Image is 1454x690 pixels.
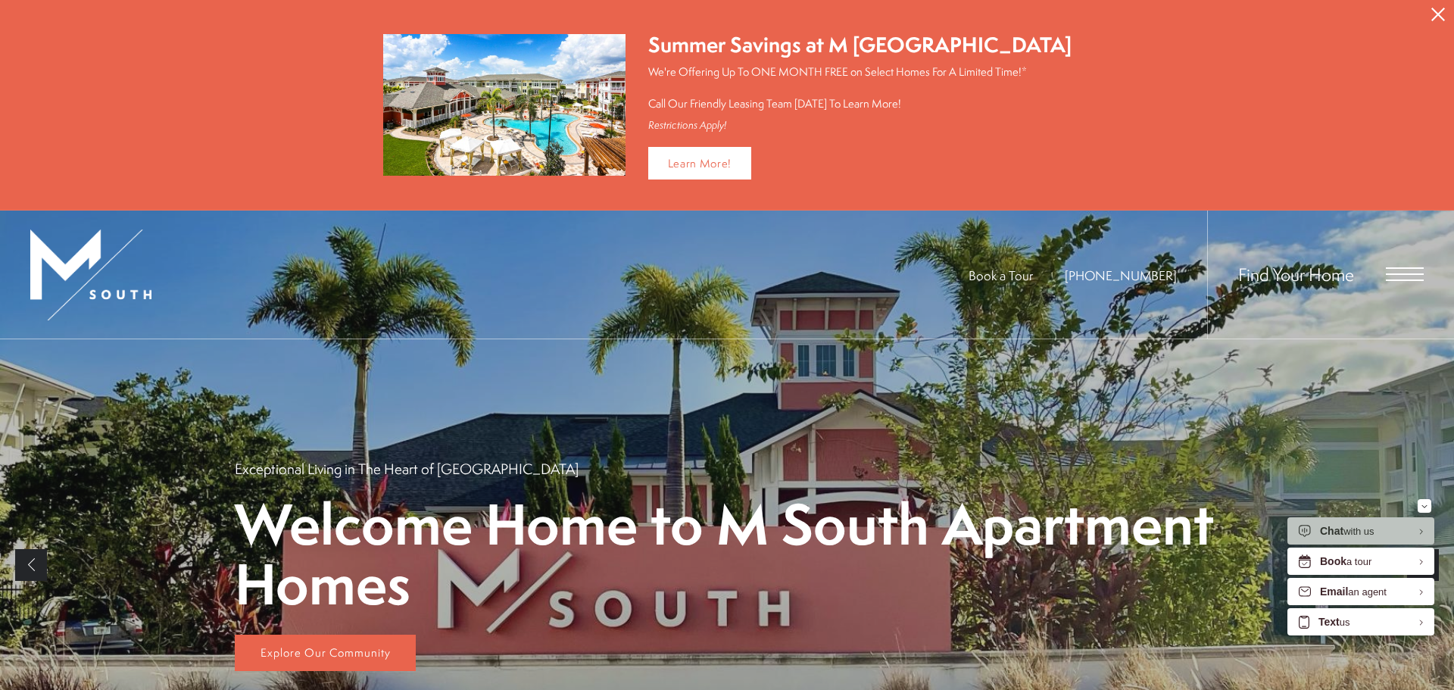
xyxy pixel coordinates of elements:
img: Summer Savings at M South Apartments [383,34,626,176]
p: Welcome Home to M South Apartment Homes [235,494,1219,614]
a: Find Your Home [1238,262,1354,286]
span: Explore Our Community [261,645,391,660]
a: Book a Tour [969,267,1033,284]
div: Restrictions Apply! [648,119,1072,132]
span: [PHONE_NUMBER] [1065,267,1177,284]
div: Summer Savings at M [GEOGRAPHIC_DATA] [648,30,1072,60]
p: We're Offering Up To ONE MONTH FREE on Select Homes For A Limited Time!* Call Our Friendly Leasin... [648,64,1072,111]
a: Call Us at 813-570-8014 [1065,267,1177,284]
a: Learn More! [648,147,752,180]
button: Open Menu [1386,267,1424,281]
a: Previous [15,549,47,581]
a: Explore Our Community [235,635,416,671]
p: Exceptional Living in The Heart of [GEOGRAPHIC_DATA] [235,459,579,479]
img: MSouth [30,229,151,320]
